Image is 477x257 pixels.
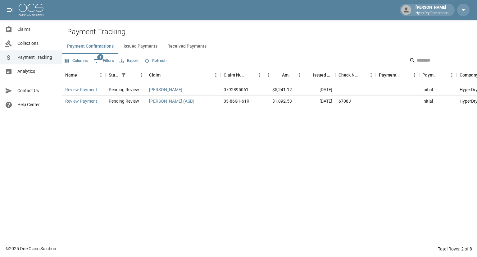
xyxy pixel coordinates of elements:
[255,70,264,80] button: Menu
[19,4,43,16] img: ocs-logo-white-transparent.png
[422,66,438,84] div: Payment Type
[149,66,161,84] div: Claim
[62,66,106,84] div: Name
[77,71,86,79] button: Sort
[119,71,128,79] div: 1 active filter
[401,71,410,79] button: Sort
[109,86,139,93] div: Pending Review
[63,56,89,66] button: Select columns
[338,66,358,84] div: Check Number
[128,71,137,79] button: Sort
[295,66,335,84] div: Issued Date
[282,66,292,84] div: Amount
[96,70,106,80] button: Menu
[224,86,248,93] div: 0792895061
[17,101,57,108] span: Help Center
[413,4,451,16] div: [PERSON_NAME]
[264,96,295,107] div: $1,092.53
[422,98,433,104] div: Initial
[118,56,140,66] button: Export
[220,66,264,84] div: Claim Number
[313,66,332,84] div: Issued Date
[295,84,335,96] div: [DATE]
[4,4,16,16] button: open drawer
[146,66,220,84] div: Claim
[161,71,169,79] button: Sort
[295,70,304,80] button: Menu
[410,70,419,80] button: Menu
[224,66,246,84] div: Claim Number
[65,86,97,93] a: Review Payment
[62,39,119,54] button: Payment Confirmations
[447,70,457,80] button: Menu
[97,54,103,60] span: 1
[264,70,273,80] button: Menu
[6,245,56,252] div: © 2025 One Claim Solution
[211,70,220,80] button: Menu
[438,71,447,79] button: Sort
[409,55,476,67] div: Search
[295,96,335,107] div: [DATE]
[149,86,182,93] a: [PERSON_NAME]
[273,71,282,79] button: Sort
[366,70,376,80] button: Menu
[264,66,295,84] div: Amount
[338,98,351,104] div: 6708J
[162,39,211,54] button: Received Payments
[149,98,194,104] a: [PERSON_NAME] (ASB)
[246,71,255,79] button: Sort
[109,66,119,84] div: Status
[304,71,313,79] button: Sort
[92,56,116,66] button: Show filters
[358,71,366,79] button: Sort
[224,98,249,104] div: 03-86G1-61R
[106,66,146,84] div: Status
[17,87,57,94] span: Contact Us
[119,71,128,79] button: Show filters
[119,39,162,54] button: Issued Payments
[17,54,57,61] span: Payment Tracking
[422,86,433,93] div: Initial
[379,66,401,84] div: Payment Method
[109,98,139,104] div: Pending Review
[416,11,448,16] p: HyperDry Restoration
[376,66,419,84] div: Payment Method
[143,56,168,66] button: Refresh
[17,68,57,75] span: Analytics
[67,27,477,36] h2: Payment Tracking
[17,40,57,47] span: Collections
[419,66,457,84] div: Payment Type
[65,66,77,84] div: Name
[62,39,477,54] div: dynamic tabs
[438,246,472,252] div: Total Rows: 2 of 8
[137,70,146,80] button: Menu
[65,98,97,104] a: Review Payment
[264,84,295,96] div: $5,241.12
[17,26,57,33] span: Claims
[335,66,376,84] div: Check Number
